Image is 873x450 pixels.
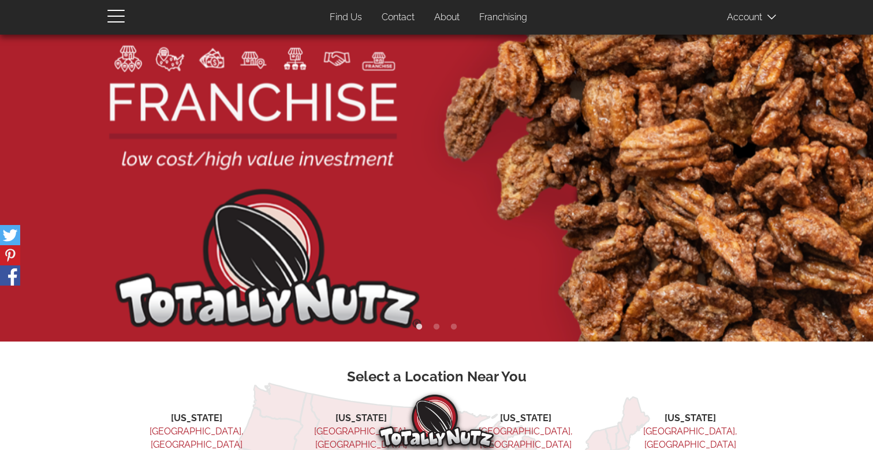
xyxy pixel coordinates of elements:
[373,6,423,29] a: Contact
[314,426,408,450] a: [GEOGRAPHIC_DATA], [GEOGRAPHIC_DATA]
[379,395,494,447] img: Totally Nutz Logo
[431,321,442,333] button: 2 of 3
[321,6,371,29] a: Find Us
[426,6,468,29] a: About
[471,6,536,29] a: Franchising
[479,426,573,450] a: [GEOGRAPHIC_DATA], [GEOGRAPHIC_DATA]
[130,412,263,425] li: [US_STATE]
[448,321,460,333] button: 3 of 3
[116,369,757,384] h3: Select a Location Near You
[459,412,592,425] li: [US_STATE]
[413,321,425,333] button: 1 of 3
[294,412,428,425] li: [US_STATE]
[643,426,737,450] a: [GEOGRAPHIC_DATA], [GEOGRAPHIC_DATA]
[150,426,244,450] a: [GEOGRAPHIC_DATA], [GEOGRAPHIC_DATA]
[624,412,757,425] li: [US_STATE]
